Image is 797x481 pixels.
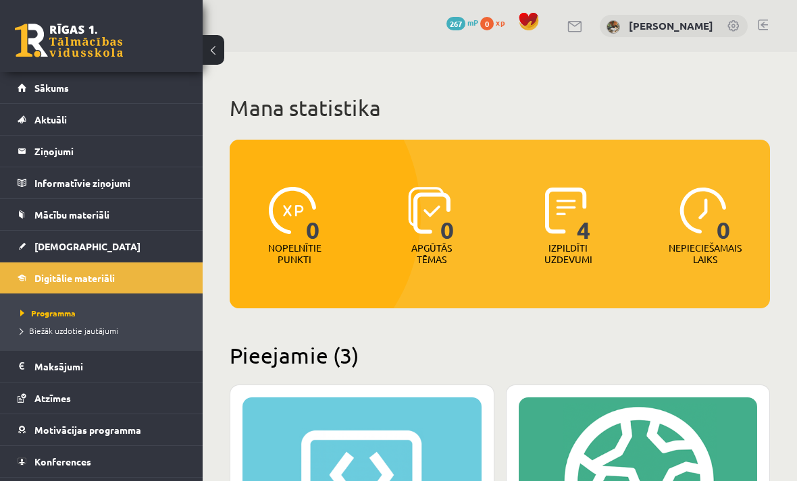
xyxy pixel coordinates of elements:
[18,199,186,230] a: Mācību materiāli
[20,325,118,336] span: Biežāk uzdotie jautājumi
[20,307,189,319] a: Programma
[269,187,316,234] img: icon-xp-0682a9bc20223a9ccc6f5883a126b849a74cddfe5390d2b41b4391c66f2066e7.svg
[34,272,115,284] span: Digitālie materiāli
[34,167,186,198] legend: Informatīvie ziņojumi
[34,455,91,468] span: Konferences
[679,187,727,234] img: icon-clock-7be60019b62300814b6bd22b8e044499b485619524d84068768e800edab66f18.svg
[18,136,186,167] a: Ziņojumi
[306,187,320,242] span: 0
[545,187,587,234] img: icon-completed-tasks-ad58ae20a441b2904462921112bc710f1caf180af7a3daa7317a5a94f2d26646.svg
[577,187,591,242] span: 4
[230,342,770,368] h2: Pieejamie (3)
[480,17,511,28] a: 0 xp
[230,94,770,121] h1: Mana statistika
[34,82,69,94] span: Sākums
[34,208,109,221] span: Mācību materiāli
[18,383,186,414] a: Atzīmes
[18,104,186,135] a: Aktuāli
[669,242,742,265] p: Nepieciešamais laiks
[18,414,186,445] a: Motivācijas programma
[542,242,594,265] p: Izpildīti uzdevumi
[34,351,186,382] legend: Maksājumi
[408,187,451,234] img: icon-learned-topics-4a711ccc23c960034f471b6e78daf4a3bad4a20eaf4de84257b87e66633f6470.svg
[717,187,731,242] span: 0
[34,113,67,125] span: Aktuāli
[15,24,123,57] a: Rīgas 1. Tālmācības vidusskola
[629,19,713,32] a: [PERSON_NAME]
[268,242,322,265] p: Nopelnītie punkti
[18,167,186,198] a: Informatīvie ziņojumi
[34,392,71,404] span: Atzīmes
[18,231,186,262] a: [DEMOGRAPHIC_DATA]
[480,17,494,30] span: 0
[446,17,465,30] span: 267
[440,187,455,242] span: 0
[20,308,76,318] span: Programma
[18,72,186,103] a: Sākums
[34,240,140,252] span: [DEMOGRAPHIC_DATA]
[34,424,141,436] span: Motivācijas programma
[607,20,620,34] img: Darja Degtjarjova
[34,136,186,167] legend: Ziņojumi
[405,242,458,265] p: Apgūtās tēmas
[18,446,186,477] a: Konferences
[20,324,189,337] a: Biežāk uzdotie jautājumi
[18,262,186,293] a: Digitālie materiāli
[18,351,186,382] a: Maksājumi
[446,17,478,28] a: 267 mP
[496,17,505,28] span: xp
[467,17,478,28] span: mP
